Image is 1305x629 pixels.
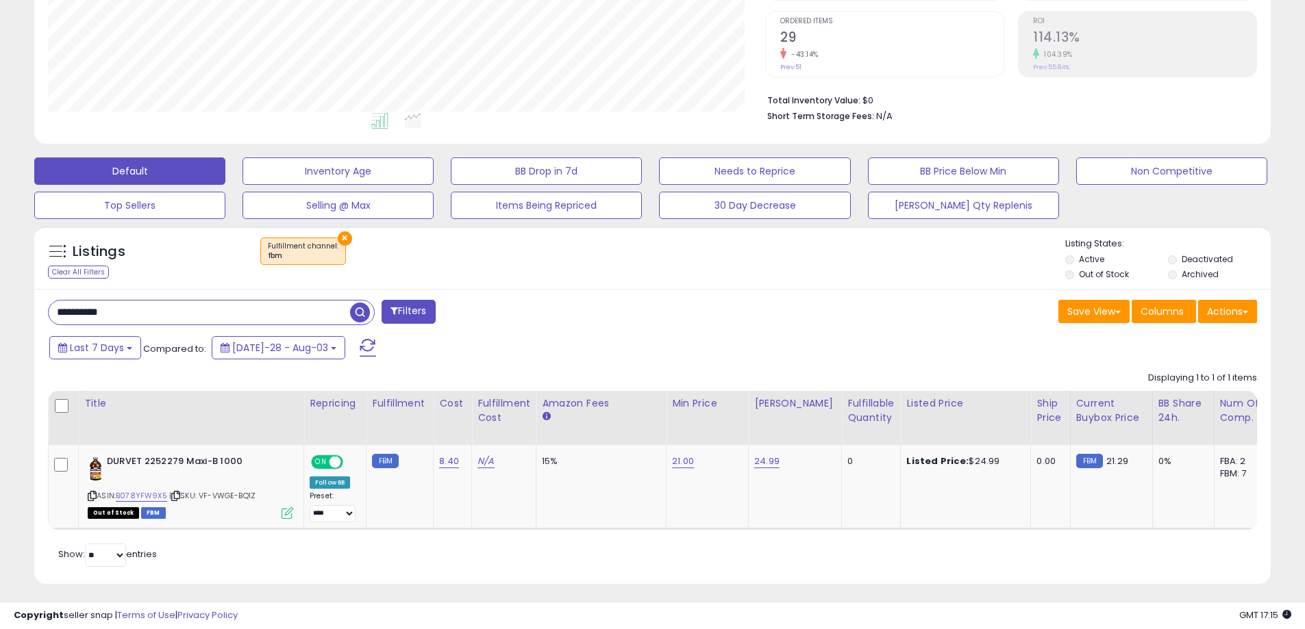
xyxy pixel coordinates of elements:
span: [DATE]-28 - Aug-03 [232,341,328,355]
span: Columns [1141,305,1184,318]
small: -43.14% [786,49,819,60]
div: Fulfillment [372,396,427,411]
span: ON [312,457,330,468]
small: Prev: 55.84% [1033,63,1069,71]
small: Prev: 51 [780,63,801,71]
small: FBM [1076,454,1103,468]
b: DURVET 2252279 Maxi-B 1000 [107,455,273,472]
span: N/A [876,110,893,123]
label: Out of Stock [1079,268,1129,280]
span: 2025-08-11 17:15 GMT [1239,608,1291,621]
div: 0 [847,455,890,467]
div: 15% [542,455,656,467]
div: [PERSON_NAME] [754,396,836,411]
div: Fulfillable Quantity [847,396,895,425]
small: 104.39% [1039,49,1073,60]
div: Fulfillment Cost [477,396,530,425]
button: Filters [382,300,435,324]
div: Clear All Filters [48,266,109,279]
strong: Copyright [14,608,64,621]
div: Preset: [310,491,356,522]
div: seller snap | | [14,609,238,622]
span: | SKU: VF-VWGE-BQ1Z [169,490,256,501]
a: 8.40 [439,454,459,468]
label: Archived [1182,268,1219,280]
label: Active [1079,253,1104,265]
button: Top Sellers [34,192,225,219]
span: OFF [341,457,363,468]
button: Actions [1198,300,1257,323]
span: All listings that are currently out of stock and unavailable for purchase on Amazon [88,507,139,519]
button: Last 7 Days [49,336,141,359]
button: Selling @ Max [243,192,434,219]
div: 0.00 [1036,455,1059,467]
h5: Listings [73,242,125,261]
span: FBM [141,507,166,519]
label: Deactivated [1182,253,1233,265]
button: Default [34,157,225,185]
h2: 29 [780,29,1004,48]
button: Columns [1132,300,1196,323]
a: 24.99 [754,454,780,468]
button: Non Competitive [1076,157,1267,185]
span: Fulfillment channel : [268,241,338,261]
div: Amazon Fees [542,396,660,411]
span: Last 7 Days [70,341,124,355]
span: Compared to: [143,342,206,355]
div: Title [84,396,298,411]
b: Short Term Storage Fees: [767,110,874,122]
div: Displaying 1 to 1 of 1 items [1148,372,1257,385]
div: Current Buybox Price [1076,396,1147,425]
span: 21.29 [1106,454,1128,467]
a: Privacy Policy [177,608,238,621]
div: ASIN: [88,455,293,517]
b: Listed Price: [906,454,969,467]
a: Terms of Use [117,608,175,621]
div: fbm [268,251,338,261]
div: FBA: 2 [1220,455,1265,467]
button: Inventory Age [243,157,434,185]
div: Listed Price [906,396,1025,411]
p: Listing States: [1065,238,1271,251]
a: B078YFW9X5 [116,490,167,502]
button: [PERSON_NAME] Qty Replenis [868,192,1059,219]
small: FBM [372,454,399,468]
button: BB Price Below Min [868,157,1059,185]
span: Show: entries [58,548,157,561]
a: 21.00 [672,454,694,468]
button: BB Drop in 7d [451,157,642,185]
span: ROI [1033,18,1256,25]
button: Items Being Repriced [451,192,642,219]
div: FBM: 7 [1220,467,1265,480]
span: Ordered Items [780,18,1004,25]
div: BB Share 24h. [1158,396,1208,425]
div: $24.99 [906,455,1020,467]
button: [DATE]-28 - Aug-03 [212,336,345,359]
div: 0% [1158,455,1204,467]
div: Cost [439,396,466,411]
div: Num of Comp. [1220,396,1270,425]
small: Amazon Fees. [542,411,550,423]
button: Save View [1058,300,1130,323]
img: 41nmhwkScsL._SL40_.jpg [88,455,103,483]
li: $0 [767,91,1247,107]
button: Needs to Reprice [659,157,850,185]
div: Repricing [310,396,360,411]
a: N/A [477,454,494,468]
div: Follow BB [310,476,350,489]
div: Ship Price [1036,396,1064,425]
b: Total Inventory Value: [767,94,860,106]
button: × [338,231,352,246]
button: 30 Day Decrease [659,192,850,219]
h2: 114.13% [1033,29,1256,48]
div: Min Price [672,396,743,411]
